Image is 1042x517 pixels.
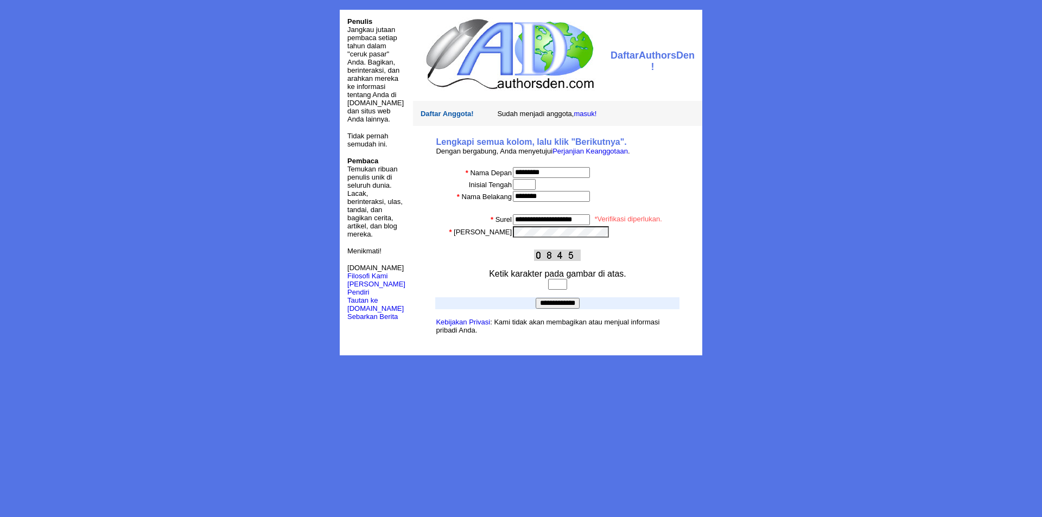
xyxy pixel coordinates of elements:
font: AuthorsDen ! [639,50,695,72]
font: . [628,147,630,155]
font: Jangkau jutaan pembaca setiap tahun dalam "ceruk pasar" Anda. Bagikan, berinteraksi, dan arahkan ... [347,25,404,123]
font: : Kami tidak akan membagikan atau menjual informasi pribadi Anda. [436,318,659,334]
font: Lengkapi semua kolom, lalu klik "Berikutnya". [436,137,626,146]
font: [DOMAIN_NAME] [347,264,404,272]
img: Ini adalah Gambar CAPTCHA [534,250,581,261]
a: Kebijakan Privasi [436,318,490,326]
font: Dengan bergabung, Anda menyetujui [436,147,552,155]
font: Menikmati! [347,247,382,255]
font: [PERSON_NAME] [454,228,512,236]
a: Perjanjian Keanggotaan [552,147,628,155]
font: Tidak pernah semudah ini. [347,132,388,148]
font: Daftar Anggota! [421,110,474,118]
font: *Verifikasi diperlukan. [594,215,662,223]
font: Surel [495,215,512,224]
font: Pembaca [347,157,378,165]
img: logo.jpg [423,17,595,91]
a: Filosofi Kami [347,272,387,280]
a: [PERSON_NAME] [347,280,405,288]
font: Temukan ribuan penulis unik di seluruh dunia. Lacak, berinteraksi, ulas, tandai, dan bagikan ceri... [347,165,403,238]
a: Sebarkan Berita [347,311,398,321]
font: Nama Depan [470,169,512,177]
font: Sudah menjadi anggota, [497,110,574,118]
font: Penulis [347,17,372,25]
font: Sebarkan Berita [347,312,398,321]
a: Tautan ke [DOMAIN_NAME] [347,296,404,312]
font: Inisial Tengah [469,181,512,189]
font: Nama Belakang [462,193,512,201]
font: Daftar [611,50,639,61]
font: Ketik karakter pada gambar di atas. [489,269,626,278]
a: Pendiri [347,288,369,296]
a: masuk! [574,110,596,118]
